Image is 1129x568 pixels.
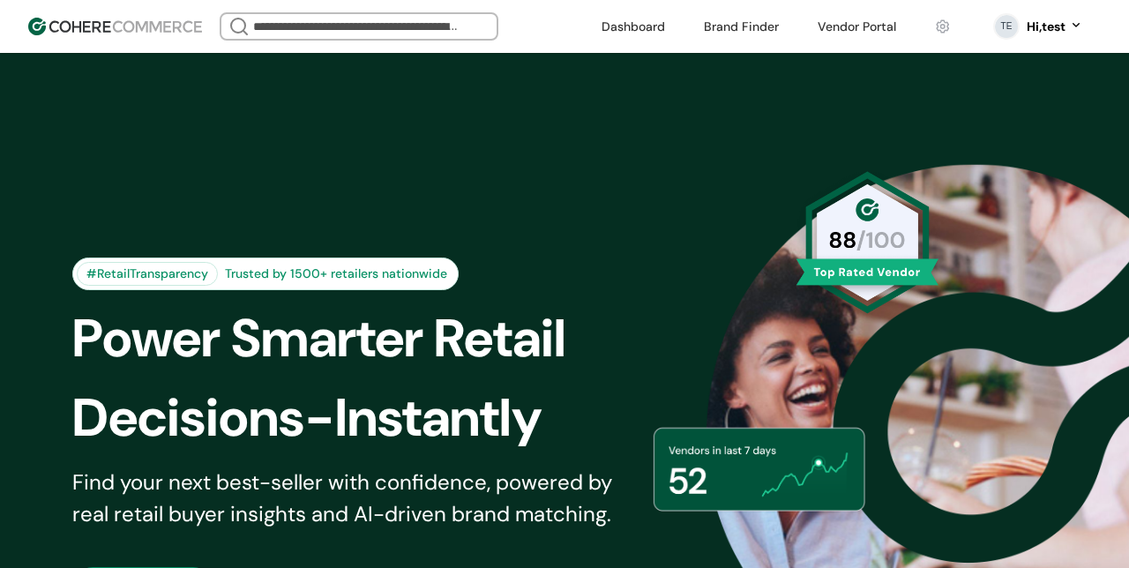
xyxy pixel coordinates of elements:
[72,467,635,530] div: Find your next best-seller with confidence, powered by real retail buyer insights and AI-driven b...
[77,262,218,286] div: #RetailTransparency
[1027,18,1065,36] div: Hi, test
[993,13,1020,40] svg: 0 percent
[28,18,202,35] img: Cohere Logo
[72,378,665,458] div: Decisions-Instantly
[218,265,454,283] div: Trusted by 1500+ retailers nationwide
[1027,18,1083,36] button: Hi,test
[72,299,665,378] div: Power Smarter Retail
